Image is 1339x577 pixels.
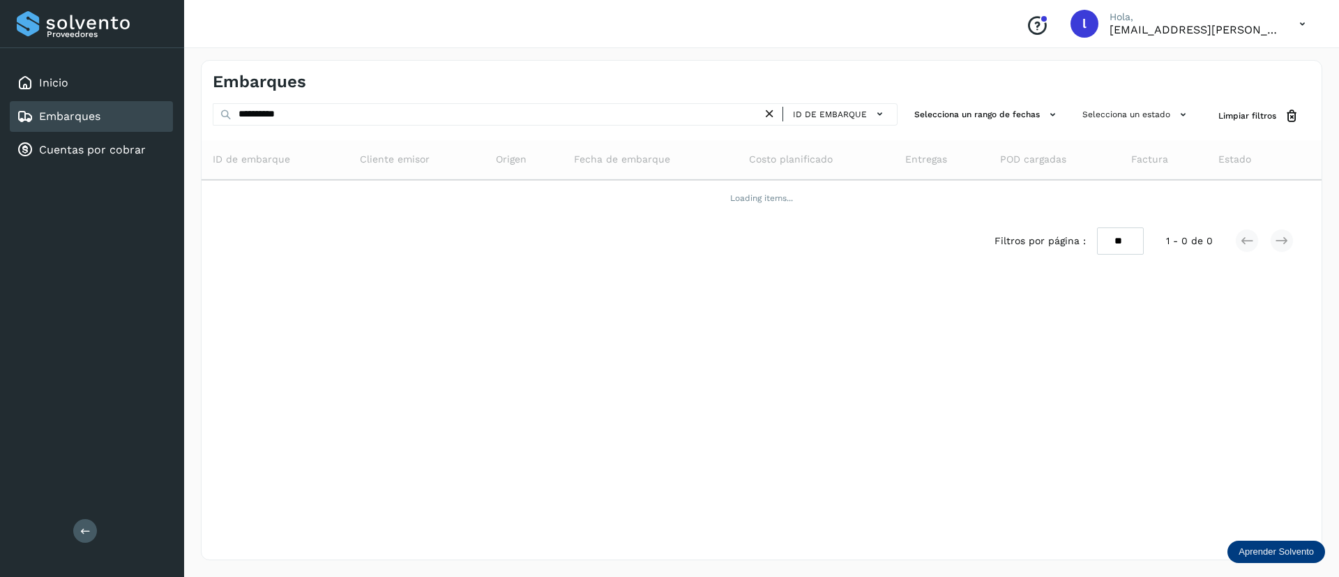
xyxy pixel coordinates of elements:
a: Inicio [39,76,68,89]
button: Limpiar filtros [1207,103,1310,129]
span: ID de embarque [213,152,290,167]
span: Filtros por página : [994,234,1086,248]
span: Fecha de embarque [574,152,670,167]
span: Origen [496,152,527,167]
span: 1 - 0 de 0 [1166,234,1213,248]
span: Costo planificado [749,152,833,167]
p: lauraamalia.castillo@xpertal.com [1110,23,1277,36]
button: Selecciona un rango de fechas [909,103,1066,126]
span: Entregas [905,152,947,167]
div: Embarques [10,101,173,132]
button: Selecciona un estado [1077,103,1196,126]
td: Loading items... [202,180,1322,216]
div: Aprender Solvento [1227,541,1325,563]
div: Cuentas por cobrar [10,135,173,165]
p: Hola, [1110,11,1277,23]
span: Limpiar filtros [1218,110,1276,122]
a: Embarques [39,110,100,123]
button: ID de embarque [789,104,891,124]
h4: Embarques [213,72,306,92]
span: ID de embarque [793,108,867,121]
div: Inicio [10,68,173,98]
p: Aprender Solvento [1239,546,1314,557]
span: Factura [1131,152,1168,167]
a: Cuentas por cobrar [39,143,146,156]
span: Estado [1218,152,1251,167]
p: Proveedores [47,29,167,39]
span: Cliente emisor [360,152,430,167]
span: POD cargadas [1000,152,1066,167]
